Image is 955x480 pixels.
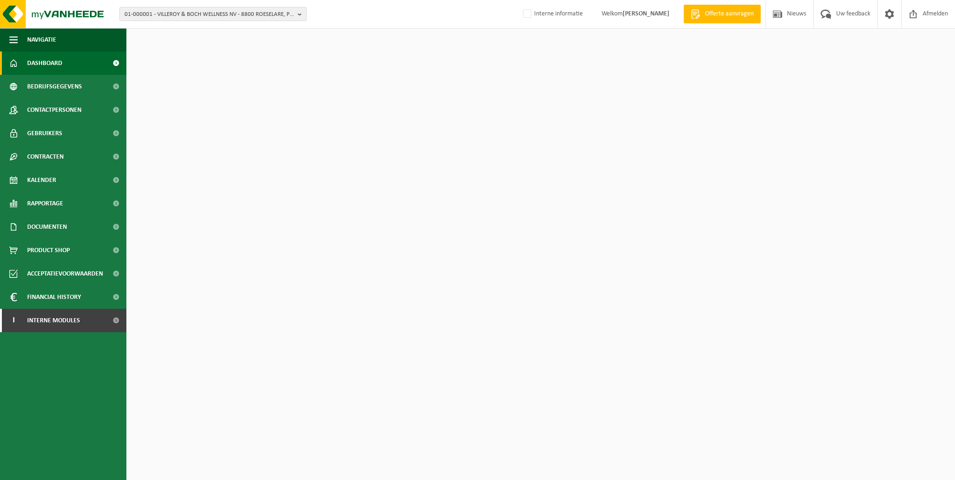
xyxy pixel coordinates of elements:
span: Rapportage [27,192,63,215]
span: Product Shop [27,239,70,262]
span: Navigatie [27,28,56,51]
span: Gebruikers [27,122,62,145]
span: Kalender [27,168,56,192]
a: Offerte aanvragen [683,5,761,23]
span: 01-000001 - VILLEROY & BOCH WELLNESS NV - 8800 ROESELARE, POPULIERSTRAAT 1 [125,7,294,22]
span: I [9,309,18,332]
span: Contracten [27,145,64,168]
span: Contactpersonen [27,98,81,122]
span: Financial History [27,285,81,309]
span: Documenten [27,215,67,239]
span: Offerte aanvragen [703,9,756,19]
span: Interne modules [27,309,80,332]
span: Dashboard [27,51,62,75]
span: Bedrijfsgegevens [27,75,82,98]
strong: [PERSON_NAME] [623,10,669,17]
span: Acceptatievoorwaarden [27,262,103,285]
label: Interne informatie [521,7,583,21]
button: 01-000001 - VILLEROY & BOCH WELLNESS NV - 8800 ROESELARE, POPULIERSTRAAT 1 [119,7,307,21]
